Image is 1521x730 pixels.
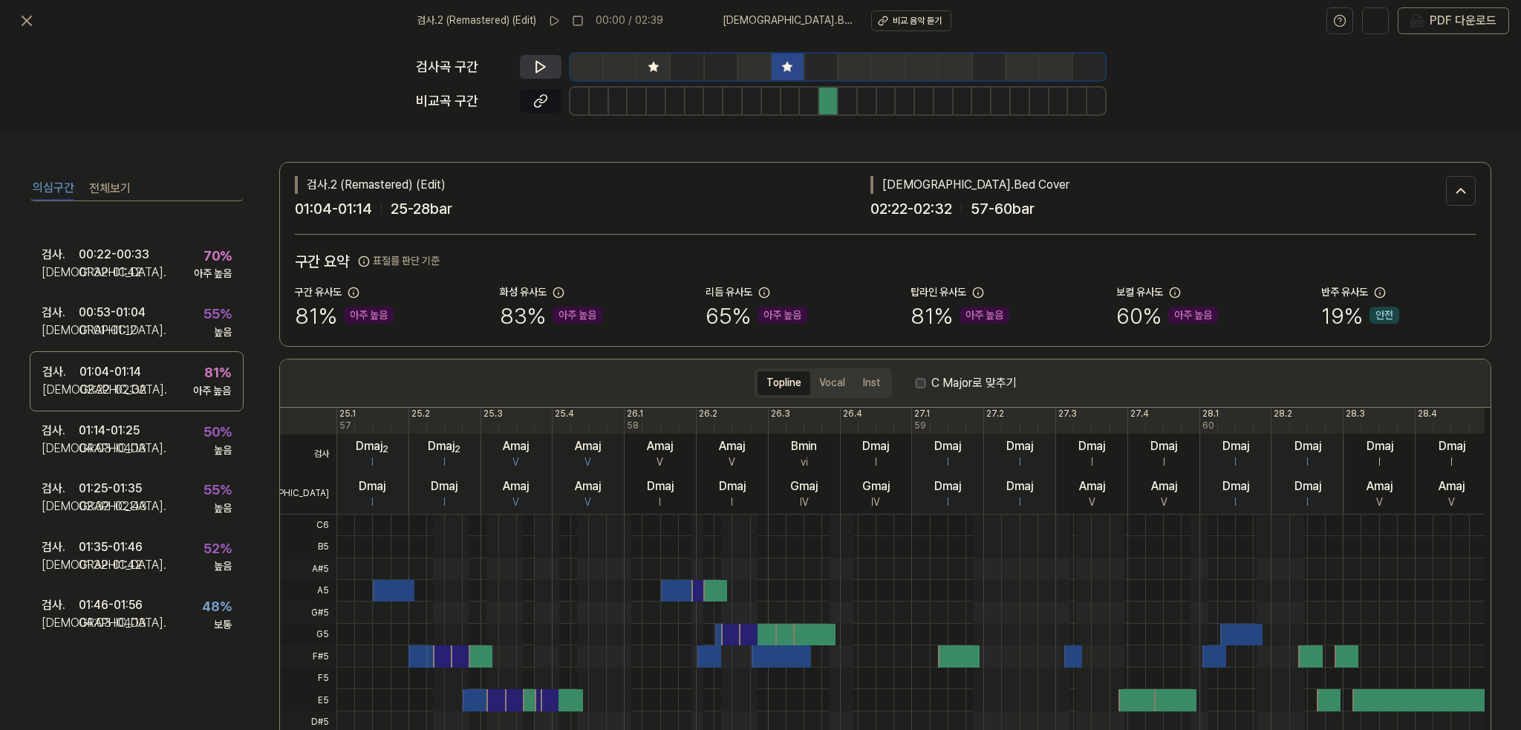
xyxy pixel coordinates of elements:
div: I [1306,455,1309,470]
div: Dmaj [1294,478,1321,495]
div: 25.1 [339,408,356,420]
div: V [657,455,663,470]
div: [DEMOGRAPHIC_DATA] . [42,322,79,339]
div: 26.2 [699,408,717,420]
div: [DEMOGRAPHIC_DATA] . Bed Cover [870,176,1446,194]
div: 26.3 [771,408,790,420]
div: 59 [914,420,926,432]
img: share [1369,14,1382,27]
div: 아주 높음 [344,307,394,325]
div: 28.1 [1202,408,1219,420]
div: Dmaj [1222,437,1249,455]
div: 아주 높음 [553,307,602,325]
span: F5 [280,668,336,689]
div: V [1089,495,1095,510]
span: F#5 [280,645,336,667]
div: 65 % [706,300,807,331]
div: 00:53 - 01:04 [79,304,146,322]
div: 00:22 - 00:33 [79,246,149,264]
div: 01:04 - 01:14 [79,363,141,381]
span: G5 [280,624,336,645]
div: 검사 . 2 (Remastered) (Edit) [295,176,870,194]
span: A#5 [280,558,336,580]
div: I [371,455,374,470]
img: PDF Download [1410,14,1424,27]
div: Dmaj [359,478,385,495]
span: A5 [280,580,336,602]
div: 리듬 유사도 [706,285,752,300]
div: V [512,495,519,510]
div: I [1163,455,1165,470]
div: 01:01 - 01:12 [79,322,137,339]
div: 02:32 - 02:43 [79,498,147,515]
div: 아주 높음 [758,307,807,325]
div: 83 % [500,300,602,331]
div: 70 % [203,246,232,267]
div: 비교곡 구간 [416,91,511,112]
div: 48 % [202,596,232,618]
button: Topline [758,371,810,395]
div: 27.1 [914,408,930,420]
button: 표절률 판단 기준 [358,254,440,269]
div: I [1450,455,1453,470]
div: I [1019,495,1021,510]
div: I [443,495,446,510]
div: Bmin [791,437,817,455]
div: 28.3 [1346,408,1365,420]
div: 01:46 - 01:56 [79,596,143,614]
div: Dmaj [719,478,746,495]
div: 04:03 - 04:13 [79,614,146,632]
div: I [659,495,661,510]
div: 28.4 [1418,408,1437,420]
div: Dmaj [356,437,388,455]
div: 25.4 [555,408,574,420]
div: 26.1 [627,408,643,420]
div: 55 % [203,480,232,501]
button: 전체보기 [89,177,131,201]
div: [DEMOGRAPHIC_DATA] . [42,498,79,515]
div: 27.4 [1130,408,1149,420]
div: 26.4 [843,408,862,420]
div: 검사 . [42,246,79,264]
div: [DEMOGRAPHIC_DATA] . [42,614,79,632]
button: PDF 다운로드 [1407,8,1499,33]
h2: 구간 요약 [295,250,1476,273]
div: 아주 높음 [193,384,231,399]
div: PDF 다운로드 [1430,11,1496,30]
div: 19 % [1321,300,1399,331]
div: 아주 높음 [1168,307,1218,325]
div: Amaj [503,478,529,495]
svg: help [1333,13,1346,28]
div: Amaj [719,437,745,455]
div: 81 % [204,362,231,384]
div: 02:22 - 02:32 [79,381,146,399]
div: Dmaj [1367,437,1393,455]
span: 검사 . 2 (Remastered) (Edit) [417,13,536,28]
div: Dmaj [428,437,460,455]
div: 검사 . [42,538,79,556]
span: 02:22 - 02:32 [870,197,952,221]
div: 01:32 - 01:42 [79,556,142,574]
div: 검사 . [42,363,79,381]
div: 57 [339,420,351,432]
sub: 2 [382,444,388,454]
div: 검사 . [42,304,79,322]
div: I [875,455,877,470]
div: 60 [1202,420,1214,432]
div: 01:25 - 01:35 [79,480,142,498]
div: I [947,495,949,510]
div: Dmaj [1078,437,1105,455]
div: Dmaj [1006,478,1033,495]
div: 검사 . [42,422,79,440]
div: 보컬 유사도 [1116,285,1163,300]
div: Dmaj [934,478,961,495]
div: IV [800,495,809,510]
div: 검사 . [42,596,79,614]
div: 58 [627,420,639,432]
span: G#5 [280,602,336,623]
div: 탑라인 유사도 [911,285,966,300]
div: 비교 음악 듣기 [893,15,942,27]
div: Dmaj [1439,437,1465,455]
div: I [1306,495,1309,510]
button: 의심구간 [33,177,74,201]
